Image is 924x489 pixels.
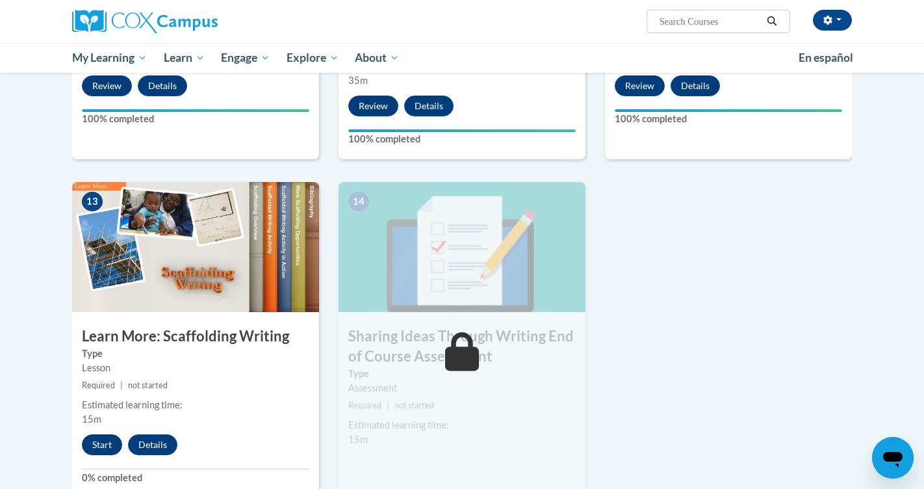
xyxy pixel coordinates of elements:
label: 100% completed [82,112,309,126]
button: Details [138,75,187,96]
input: Search Courses [658,14,762,29]
span: 14 [348,192,369,211]
span: Learn [164,50,205,66]
span: 15m [348,434,368,445]
div: Estimated learning time: [82,398,309,412]
button: Review [348,96,398,116]
a: My Learning [64,43,155,73]
div: Main menu [53,43,871,73]
img: Course Image [339,182,585,312]
label: 0% completed [82,471,309,485]
a: About [347,43,408,73]
button: Details [128,434,177,455]
h3: Learn More: Scaffolding Writing [72,326,319,347]
div: Estimated learning time: [348,418,576,432]
label: 100% completed [348,132,576,146]
span: Explore [287,50,339,66]
label: Type [348,367,576,381]
button: Account Settings [813,10,852,31]
label: 100% completed [615,112,842,126]
div: Your progress [615,109,842,112]
span: | [120,380,123,390]
a: Engage [212,43,278,73]
div: Your progress [82,109,309,112]
img: Course Image [72,182,319,312]
button: Start [82,434,122,455]
button: Details [404,96,454,116]
button: Details [671,75,720,96]
span: | [387,401,389,410]
h3: Sharing Ideas Through Writing End of Course Assessment [339,326,585,367]
iframe: Button to launch messaging window [872,437,914,479]
div: Assessment [348,381,576,395]
span: About [355,50,399,66]
span: not started [394,401,434,410]
span: En español [799,51,853,64]
div: Lesson [82,361,309,375]
label: Type [82,347,309,361]
a: En español [790,44,862,72]
span: 35m [348,75,368,86]
button: Search [762,14,782,29]
a: Cox Campus [72,10,319,33]
span: Engage [221,50,270,66]
span: Required [348,401,381,410]
a: Learn [155,43,213,73]
div: Your progress [348,129,576,132]
span: My Learning [72,50,147,66]
span: Required [82,380,115,390]
a: Explore [278,43,347,73]
span: 15m [82,414,101,425]
span: 13 [82,192,103,211]
span: not started [128,380,168,390]
button: Review [82,75,132,96]
button: Review [615,75,665,96]
img: Cox Campus [72,10,218,33]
